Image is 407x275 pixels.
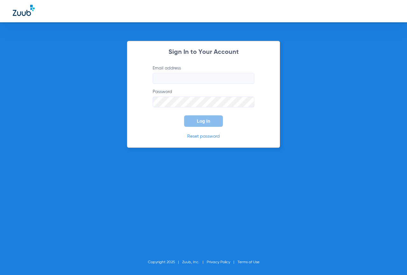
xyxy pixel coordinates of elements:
[153,73,254,84] input: Email address
[197,119,210,124] span: Log In
[207,260,230,264] a: Privacy Policy
[184,115,223,127] button: Log In
[153,65,254,84] label: Email address
[143,49,264,55] h2: Sign In to Your Account
[153,97,254,107] input: Password
[13,5,35,16] img: Zuub Logo
[182,259,207,265] li: Zuub, Inc.
[153,89,254,107] label: Password
[187,134,220,139] a: Reset password
[238,260,259,264] a: Terms of Use
[148,259,182,265] li: Copyright 2025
